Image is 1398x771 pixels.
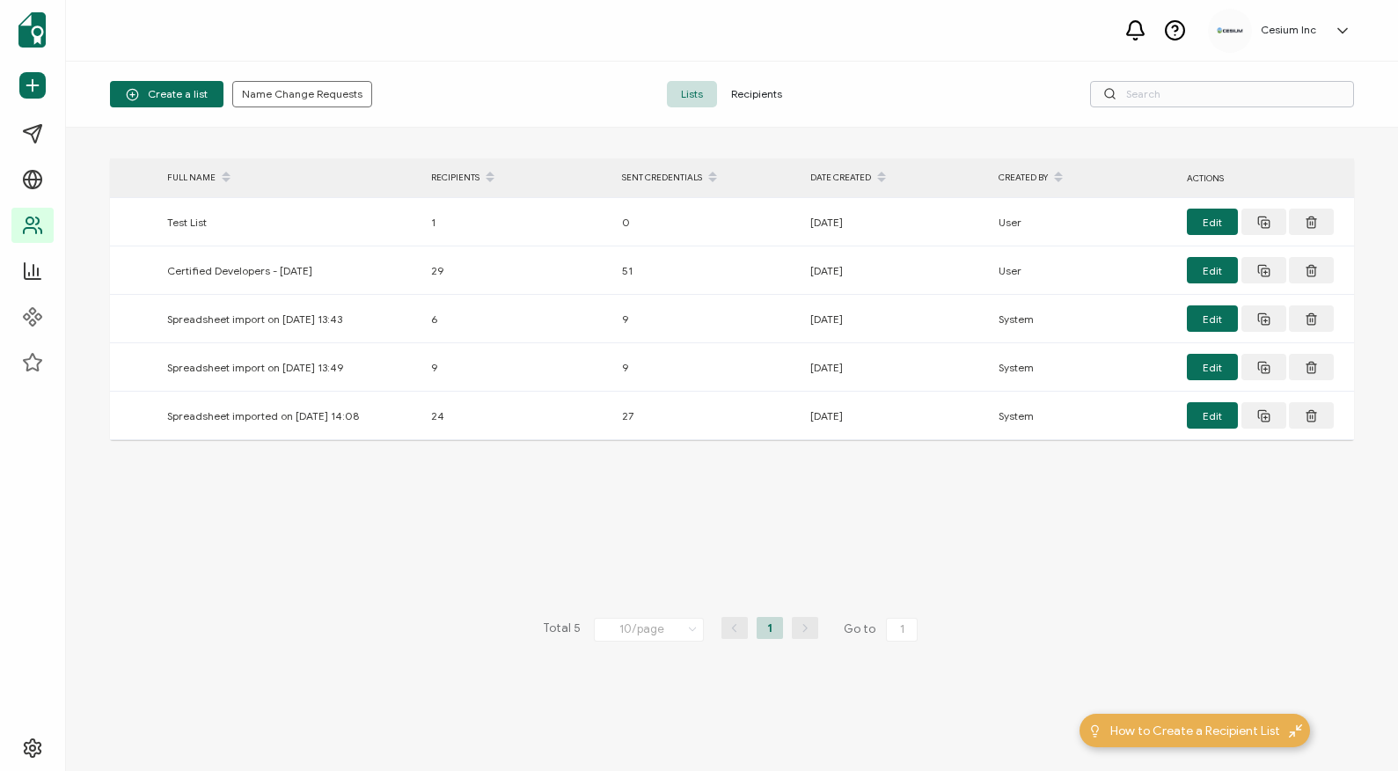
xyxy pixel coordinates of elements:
[242,89,362,99] span: Name Change Requests
[158,406,422,426] div: Spreadsheet imported on [DATE] 14:08
[613,406,801,426] div: 27
[613,212,801,232] div: 0
[1178,168,1354,188] div: ACTIONS
[126,88,208,101] span: Create a list
[990,212,1178,232] div: User
[1187,402,1238,429] button: Edit
[158,357,422,378] div: Spreadsheet import on [DATE] 13:49
[1310,687,1398,771] iframe: Chat Widget
[158,212,422,232] div: Test List
[18,12,46,48] img: sertifier-logomark-colored.svg
[1187,209,1238,235] button: Edit
[1187,257,1238,283] button: Edit
[990,357,1178,378] div: System
[990,309,1178,329] div: System
[801,212,990,232] div: [DATE]
[990,163,1178,193] div: CREATED BY
[110,81,223,107] button: Create a list
[990,406,1178,426] div: System
[613,163,801,193] div: SENT CREDENTIALS
[422,406,613,426] div: 24
[613,261,801,281] div: 51
[1261,24,1316,36] h5: Cesium Inc
[543,617,581,642] span: Total 5
[844,617,921,642] span: Go to
[232,81,372,107] button: Name Change Requests
[1110,722,1280,740] span: How to Create a Recipient List
[801,406,990,426] div: [DATE]
[422,261,613,281] div: 29
[613,309,801,329] div: 9
[1217,27,1243,33] img: 1abc0e83-7b8f-4e95-bb42-7c8235cfe526.png
[613,357,801,378] div: 9
[667,81,717,107] span: Lists
[1289,724,1302,738] img: minimize-icon.svg
[422,163,613,193] div: RECIPIENTS
[1187,354,1238,380] button: Edit
[801,309,990,329] div: [DATE]
[801,163,990,193] div: DATE CREATED
[801,261,990,281] div: [DATE]
[1090,81,1354,107] input: Search
[990,261,1178,281] div: User
[158,261,422,281] div: Certified Developers - [DATE]
[594,618,704,642] input: Select
[757,617,783,639] li: 1
[158,163,422,193] div: FULL NAME
[801,357,990,378] div: [DATE]
[422,309,613,329] div: 6
[717,81,796,107] span: Recipients
[422,212,613,232] div: 1
[1187,305,1238,332] button: Edit
[158,309,422,329] div: Spreadsheet import on [DATE] 13:43
[422,357,613,378] div: 9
